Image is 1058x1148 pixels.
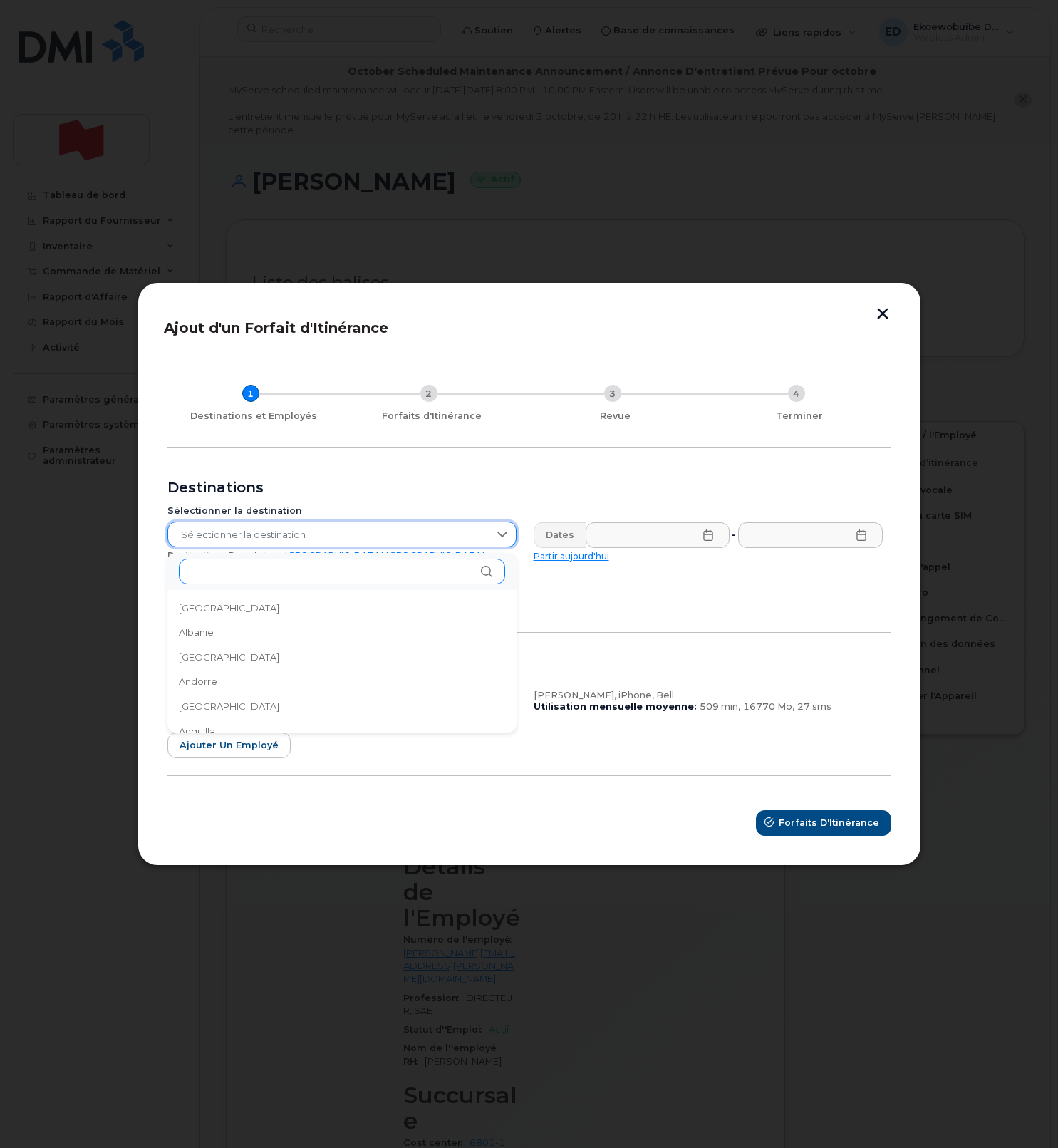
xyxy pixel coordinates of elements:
div: Destinations [167,482,891,494]
span: [GEOGRAPHIC_DATA] [179,651,279,664]
span: Forfaits d'Itinérance [779,816,879,829]
li: Angola [167,694,517,719]
a: Partir aujourd'hui [534,551,609,562]
div: 3 [604,385,621,402]
input: Veuillez remplir ce champ [738,522,883,548]
button: Ajouter un employé [167,733,291,758]
span: Andorre [179,675,217,688]
div: Forfaits d'Itinérance [346,410,518,422]
div: 4 [788,385,805,402]
li: Algérie [167,645,517,670]
b: Utilisation mensuelle moyenne: [534,701,697,712]
div: - [729,522,739,548]
li: Andorre [167,669,517,694]
span: Albanie [179,626,214,639]
span: 27 sms [797,701,831,712]
a: [GEOGRAPHIC_DATA] [285,550,383,561]
div: Sélectionner la destination [167,505,517,517]
a: [GEOGRAPHIC_DATA] [386,550,484,561]
li: Albanie [167,620,517,645]
div: 2 [420,385,437,402]
div: Terminer [713,410,886,422]
div: [PERSON_NAME], iPhone, Bell [534,690,883,701]
span: 16770 Mo, [743,701,794,712]
span: Destinations Populaires: [167,550,282,561]
span: [GEOGRAPHIC_DATA] [179,601,279,615]
div: Revue [529,410,702,422]
span: Anguilla [179,725,215,738]
li: Anguilla [167,719,517,744]
span: Ajout d'un Forfait d'Itinérance [164,319,388,336]
span: 509 min, [700,701,740,712]
span: Ajouter un employé [180,738,279,752]
button: Forfaits d'Itinérance [756,810,891,836]
span: Sélectionner la destination [168,522,489,548]
span: [GEOGRAPHIC_DATA] [179,700,279,713]
input: Veuillez remplir ce champ [586,522,730,548]
li: Afghanistan [167,596,517,621]
div: Employés [167,650,891,661]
